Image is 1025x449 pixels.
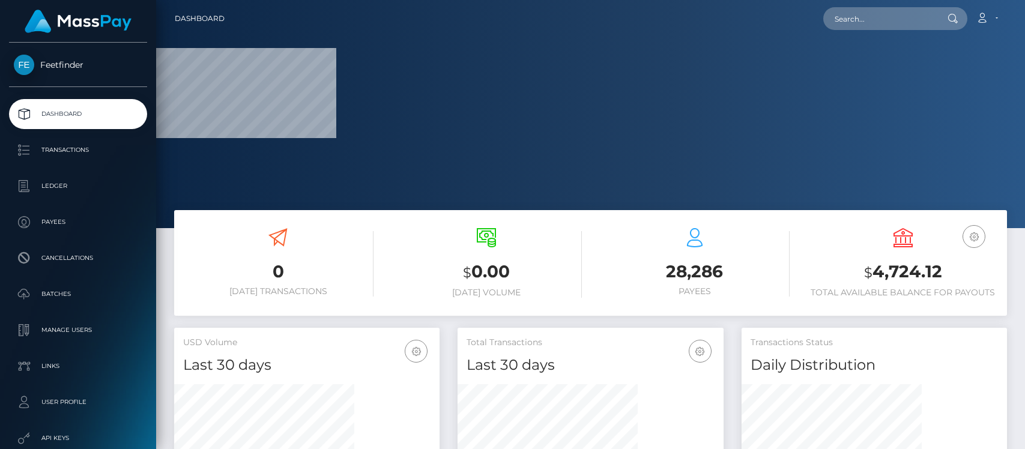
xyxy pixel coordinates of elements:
a: Manage Users [9,315,147,345]
h4: Daily Distribution [751,355,998,376]
p: Ledger [14,177,142,195]
span: Feetfinder [9,59,147,70]
a: Batches [9,279,147,309]
p: API Keys [14,429,142,447]
a: Payees [9,207,147,237]
h5: Transactions Status [751,337,998,349]
p: Links [14,357,142,375]
p: Payees [14,213,142,231]
a: User Profile [9,387,147,417]
h3: 0.00 [392,260,582,285]
h5: USD Volume [183,337,431,349]
img: MassPay Logo [25,10,132,33]
small: $ [864,264,872,281]
a: Transactions [9,135,147,165]
a: Dashboard [175,6,225,31]
p: Dashboard [14,105,142,123]
h6: Payees [600,286,790,297]
h4: Last 30 days [183,355,431,376]
a: Ledger [9,171,147,201]
h3: 0 [183,260,373,283]
input: Search... [823,7,936,30]
p: Manage Users [14,321,142,339]
small: $ [463,264,471,281]
h6: [DATE] Volume [392,288,582,298]
p: Batches [14,285,142,303]
a: Dashboard [9,99,147,129]
h3: 28,286 [600,260,790,283]
h5: Total Transactions [467,337,714,349]
p: Cancellations [14,249,142,267]
h6: [DATE] Transactions [183,286,373,297]
img: Feetfinder [14,55,34,75]
h3: 4,724.12 [808,260,998,285]
h4: Last 30 days [467,355,714,376]
p: User Profile [14,393,142,411]
h6: Total Available Balance for Payouts [808,288,998,298]
a: Cancellations [9,243,147,273]
a: Links [9,351,147,381]
p: Transactions [14,141,142,159]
